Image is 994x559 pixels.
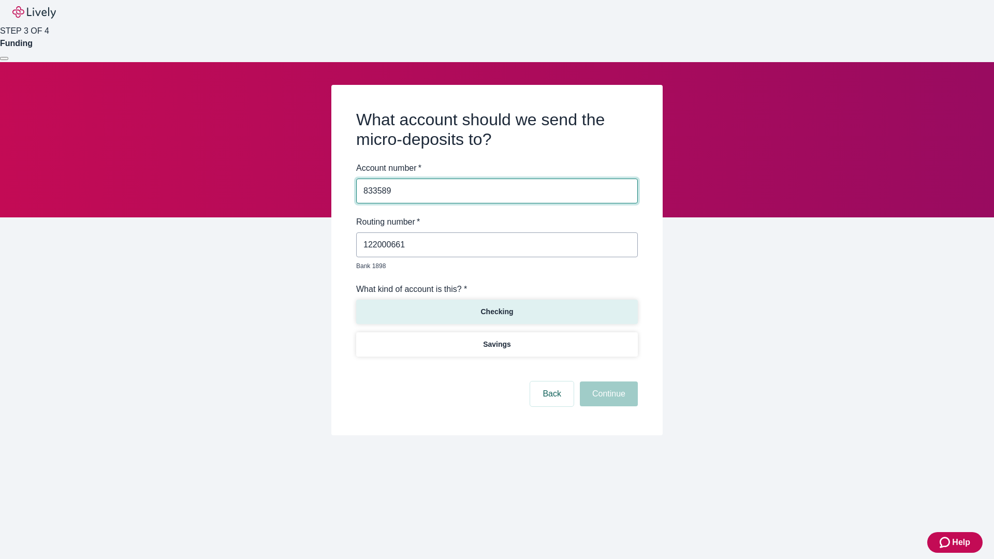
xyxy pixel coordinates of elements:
p: Bank 1898 [356,261,631,271]
p: Checking [480,306,513,317]
label: What kind of account is this? * [356,283,467,296]
button: Back [530,381,574,406]
svg: Zendesk support icon [940,536,952,549]
label: Account number [356,162,421,174]
h2: What account should we send the micro-deposits to? [356,110,638,150]
span: Help [952,536,970,549]
button: Checking [356,300,638,324]
p: Savings [483,339,511,350]
label: Routing number [356,216,420,228]
button: Savings [356,332,638,357]
button: Zendesk support iconHelp [927,532,983,553]
img: Lively [12,6,56,19]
